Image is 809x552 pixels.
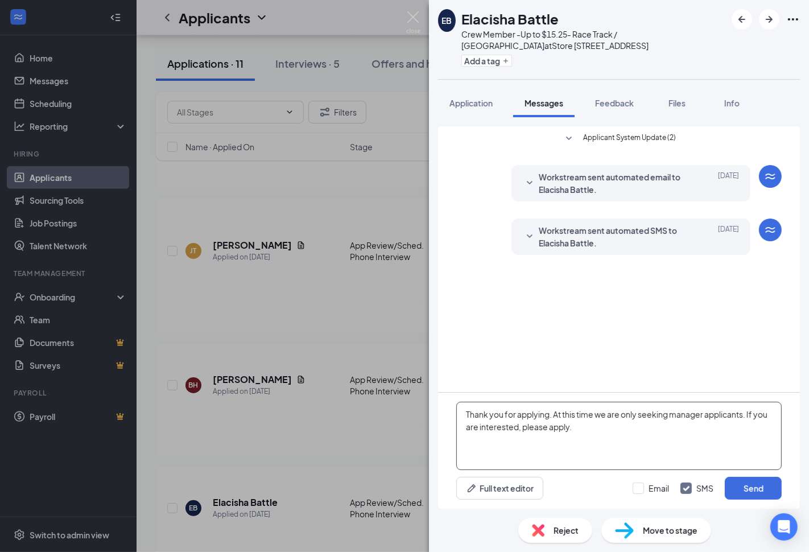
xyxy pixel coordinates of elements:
[643,524,697,537] span: Move to stage
[461,55,512,67] button: PlusAdd a tag
[466,483,477,494] svg: Pen
[735,13,749,26] svg: ArrowLeftNew
[770,513,798,541] div: Open Intercom Messenger
[456,402,782,470] textarea: Thank you for applying. At this time we are only seeking manager applicants. If you are intereste...
[562,132,576,146] svg: SmallChevronDown
[732,9,752,30] button: ArrowLeftNew
[441,15,452,26] div: EB
[725,477,782,500] button: Send
[461,9,559,28] h1: Elacisha Battle
[759,9,779,30] button: ArrowRight
[449,98,493,108] span: Application
[595,98,634,108] span: Feedback
[763,170,777,183] svg: WorkstreamLogo
[718,224,739,249] span: [DATE]
[668,98,686,108] span: Files
[502,57,509,64] svg: Plus
[539,224,688,249] span: Workstream sent automated SMS to Elacisha Battle.
[539,171,688,196] span: Workstream sent automated email to Elacisha Battle.
[554,524,579,537] span: Reject
[562,132,676,146] button: SmallChevronDownApplicant System Update (2)
[762,13,776,26] svg: ArrowRight
[523,230,536,244] svg: SmallChevronDown
[523,176,536,190] svg: SmallChevronDown
[786,13,800,26] svg: Ellipses
[763,223,777,237] svg: WorkstreamLogo
[461,28,726,51] div: Crew Member -Up to $15.25- Race Track / [GEOGRAPHIC_DATA] at Store [STREET_ADDRESS]
[456,477,543,500] button: Full text editorPen
[525,98,563,108] span: Messages
[718,171,739,196] span: [DATE]
[583,132,676,146] span: Applicant System Update (2)
[724,98,740,108] span: Info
